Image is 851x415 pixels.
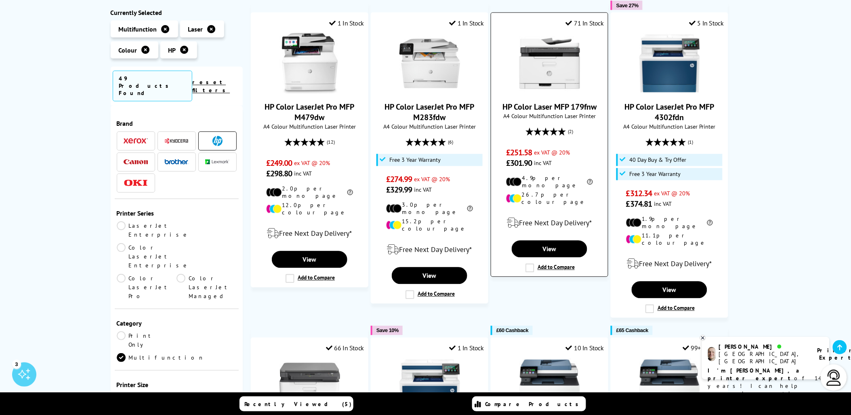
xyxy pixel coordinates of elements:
li: 15.2p per colour page [386,218,473,233]
span: inc VAT [414,186,432,194]
span: A4 Colour Multifunction Laser Printer [495,112,604,120]
span: Recently Viewed (5) [245,400,352,408]
span: HP [168,46,176,54]
label: Add to Compare [645,305,695,313]
a: HP Color Laser MFP 179fnw [519,87,580,95]
span: (2) [568,124,574,140]
a: Brother [164,157,189,167]
a: Canon [124,157,148,167]
span: (12) [327,135,335,150]
a: HP Color LaserJet Pro MFP M283fdw [385,102,475,123]
a: Multifunction [117,353,205,362]
a: HP [205,136,229,146]
img: Lexmark [205,160,229,165]
div: modal_delivery [495,212,604,235]
li: 2.0p per mono page [266,185,353,200]
div: 3 [12,360,21,368]
span: £329.99 [386,185,412,195]
label: Add to Compare [525,264,575,273]
span: ex VAT @ 20% [534,149,570,157]
img: Kyocera [164,138,189,144]
span: Compare Products [485,400,583,408]
span: £374.81 [626,199,652,210]
a: OKI [124,178,148,188]
span: £60 Cashback [496,328,528,334]
a: View [632,282,707,299]
span: £251.58 [506,148,532,158]
button: £65 Cashback [611,326,652,335]
img: ashley-livechat.png [708,347,716,361]
div: Printer Size [117,381,237,389]
span: ex VAT @ 20% [654,190,690,197]
div: Brand [117,119,237,127]
a: HP Color LaserJet Pro MFP 4302fdn [639,87,700,95]
img: user-headset-light.svg [826,370,842,386]
label: Add to Compare [286,274,335,283]
img: Brother [164,159,189,165]
li: 1.9p per mono page [626,216,713,230]
div: modal_delivery [615,253,724,275]
div: 1 In Stock [449,19,484,27]
li: 11.1p per colour page [626,232,713,247]
span: Free 3 Year Warranty [390,157,441,163]
div: 5 In Stock [689,19,724,27]
span: £65 Cashback [616,328,648,334]
img: OKI [124,180,148,186]
a: HP Color LaserJet Pro MFP M479dw [279,87,340,95]
img: HP [212,136,223,146]
a: Color LaserJet Enterprise [117,243,190,270]
img: HP Color LaserJet Pro MFP M479dw [279,33,340,94]
li: 3.0p per mono page [386,201,473,216]
span: inc VAT [294,170,312,178]
div: [PERSON_NAME] [719,343,807,350]
span: £249.00 [266,158,292,169]
span: inc VAT [654,200,672,208]
span: 49 Products Found [113,70,193,101]
a: HP Color Laser MFP 179fnw [502,102,597,112]
div: Currently Selected [111,8,243,16]
span: ex VAT @ 20% [414,176,450,183]
span: (1) [688,135,693,150]
li: 12.0p per colour page [266,202,353,216]
button: £60 Cashback [491,326,532,335]
a: Xerox [124,136,148,146]
b: I'm [PERSON_NAME], a printer expert [708,367,802,382]
a: View [512,241,587,258]
img: HP Color LaserJet Pro MFP M283fdw [399,33,460,94]
a: Compare Products [472,396,586,411]
span: inc VAT [534,159,552,167]
span: £274.99 [386,174,412,185]
span: Multifunction [119,25,157,33]
a: HP Color LaserJet Pro MFP M283fdw [399,87,460,95]
a: LaserJet Enterprise [117,221,190,239]
div: Category [117,319,237,327]
div: [GEOGRAPHIC_DATA], [GEOGRAPHIC_DATA] [719,350,807,365]
div: Printer Series [117,209,237,217]
div: modal_delivery [255,222,364,245]
div: 1 In Stock [329,19,364,27]
span: 40 Day Buy & Try Offer [630,157,687,163]
a: Color LaserJet Managed [177,274,237,301]
a: reset filters [192,78,230,94]
label: Add to Compare [406,290,455,299]
button: Save 10% [371,326,403,335]
div: 1 In Stock [449,344,484,352]
a: HP Color LaserJet Pro MFP 4302fdn [625,102,714,123]
span: Save 10% [376,328,399,334]
span: (6) [448,135,454,150]
a: Lexmark [205,157,229,167]
div: modal_delivery [375,239,484,261]
div: 99+ In Stock [683,344,724,352]
span: Laser [188,25,203,33]
img: Xerox [124,138,148,144]
button: Save 27% [611,1,643,10]
span: £301.90 [506,158,532,169]
p: of 14 years! I can help you choose the right product [708,367,824,405]
span: ex VAT @ 20% [294,159,330,167]
li: 4.9p per mono page [506,175,593,189]
span: £298.80 [266,169,292,179]
span: £312.34 [626,188,652,199]
span: Free 3 Year Warranty [630,171,681,178]
img: Canon [124,159,148,165]
span: A4 Colour Multifunction Laser Printer [615,123,724,131]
